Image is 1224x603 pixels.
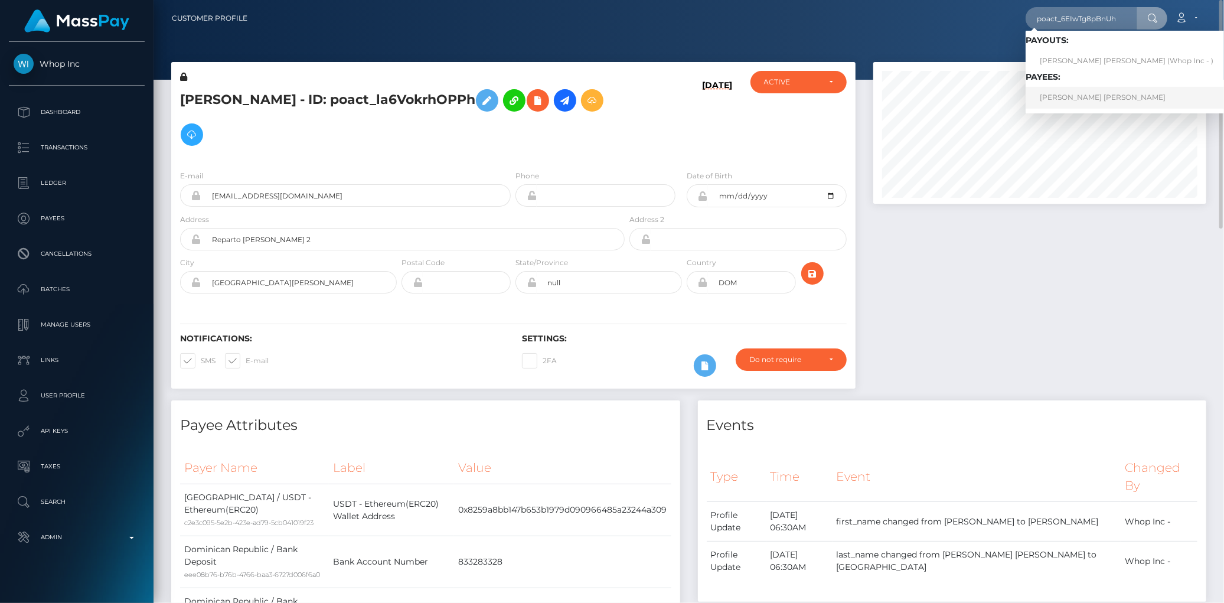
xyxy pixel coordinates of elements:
a: Payees [9,204,145,233]
h4: Payee Attributes [180,415,671,436]
a: Taxes [9,452,145,481]
h4: Events [707,415,1198,436]
label: State/Province [515,258,568,268]
p: User Profile [14,387,140,405]
h6: [DATE] [703,80,733,156]
p: Payees [14,210,140,227]
label: Postal Code [402,258,445,268]
a: Transactions [9,133,145,162]
a: User Profile [9,381,145,410]
td: first_name changed from [PERSON_NAME] to [PERSON_NAME] [833,502,1121,542]
small: eee08b76-b76b-4766-baa3-6727d006f6a0 [184,571,320,579]
th: Changed By [1121,452,1197,502]
th: Value [454,452,671,484]
th: Type [707,452,766,502]
td: Whop Inc - [1121,502,1197,542]
p: Batches [14,281,140,298]
a: Dashboard [9,97,145,127]
label: Date of Birth [687,171,732,181]
p: API Keys [14,422,140,440]
td: [GEOGRAPHIC_DATA] / USDT - Ethereum(ERC20) [180,484,329,536]
label: Country [687,258,716,268]
p: Manage Users [14,316,140,334]
p: Dashboard [14,103,140,121]
th: Payer Name [180,452,329,484]
label: E-mail [225,353,269,369]
a: Cancellations [9,239,145,269]
a: Ledger [9,168,145,198]
th: Label [329,452,454,484]
td: Dominican Republic / Bank Deposit [180,536,329,588]
a: Customer Profile [172,6,247,31]
td: [DATE] 06:30AM [766,542,833,581]
h5: [PERSON_NAME] - ID: poact_la6VokrhOPPh [180,83,618,152]
td: Bank Account Number [329,536,454,588]
p: Cancellations [14,245,140,263]
td: Whop Inc - [1121,542,1197,581]
p: Admin [14,529,140,546]
td: Profile Update [707,502,766,542]
a: Admin [9,523,145,552]
p: Links [14,351,140,369]
label: Phone [515,171,539,181]
td: [DATE] 06:30AM [766,502,833,542]
label: City [180,258,194,268]
label: 2FA [522,353,557,369]
label: Address 2 [629,214,664,225]
th: Time [766,452,833,502]
td: 833283328 [454,536,671,588]
div: ACTIVE [764,77,820,87]
p: Taxes [14,458,140,475]
h6: Notifications: [180,334,504,344]
th: Event [833,452,1121,502]
p: Ledger [14,174,140,192]
input: Search... [1026,7,1137,30]
a: API Keys [9,416,145,446]
label: SMS [180,353,216,369]
a: Manage Users [9,310,145,340]
a: Initiate Payout [554,89,576,112]
img: Whop Inc [14,54,34,74]
td: USDT - Ethereum(ERC20) Wallet Address [329,484,454,536]
td: last_name changed from [PERSON_NAME] [PERSON_NAME] to [GEOGRAPHIC_DATA] [833,542,1121,581]
label: E-mail [180,171,203,181]
td: 0x8259a8bb147b653b1979d090966485a23244a309 [454,484,671,536]
label: Address [180,214,209,225]
a: Batches [9,275,145,304]
p: Transactions [14,139,140,157]
button: Do not require [736,348,846,371]
img: MassPay Logo [24,9,129,32]
td: Profile Update [707,542,766,581]
p: Search [14,493,140,511]
h6: Settings: [522,334,846,344]
a: Search [9,487,145,517]
small: c2e3c095-5e2b-423e-ad79-5cb041019f23 [184,519,314,527]
span: Whop Inc [9,58,145,69]
div: Do not require [749,355,819,364]
button: ACTIVE [750,71,847,93]
a: Links [9,345,145,375]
